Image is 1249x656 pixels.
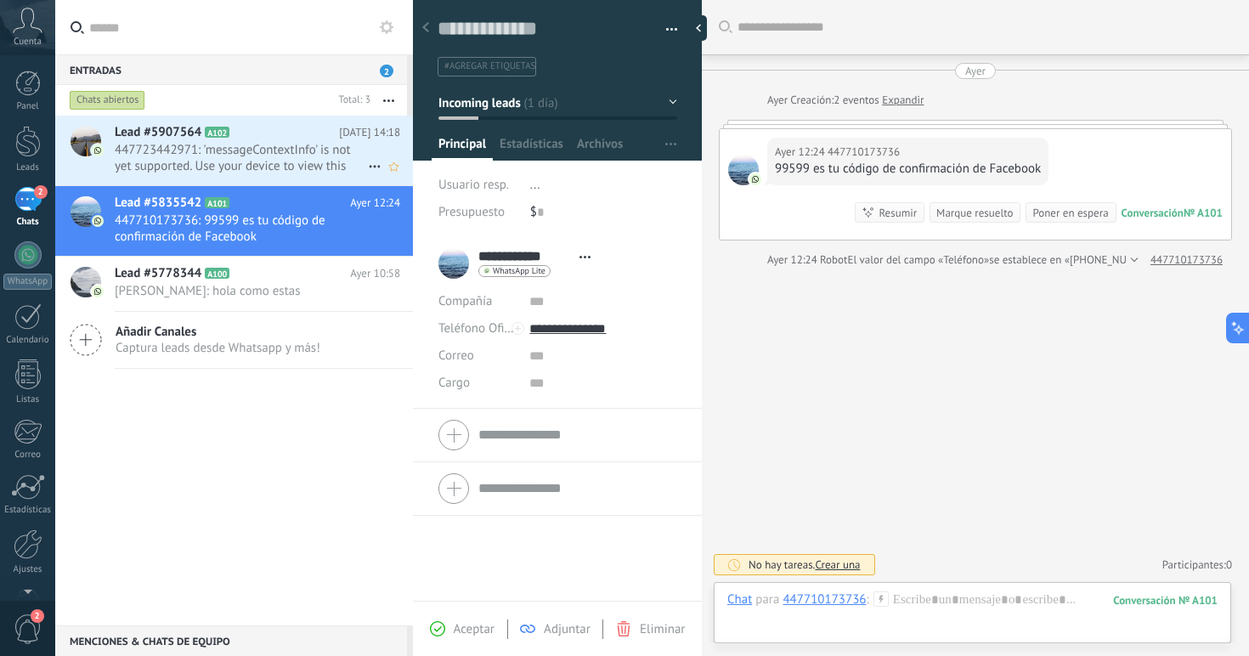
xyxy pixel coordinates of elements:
span: Eliminar [640,621,685,637]
div: Leads [3,162,53,173]
span: Aceptar [454,621,495,637]
span: 447723442971: 'messageContextInfo' is not yet supported. Use your device to view this message. [115,142,368,174]
div: Presupuesto [438,199,517,226]
span: Presupuesto [438,204,505,220]
div: Creación: [767,92,924,109]
span: Archivos [577,136,623,161]
div: 447710173736 [783,591,866,607]
span: A101 [205,197,229,208]
span: Añadir Canales [116,324,320,340]
span: ... [530,177,540,193]
img: com.amocrm.amocrmwa.svg [92,215,104,227]
div: Cargo [438,370,517,397]
span: 2 eventos [834,92,879,109]
img: com.amocrm.amocrmwa.svg [92,286,104,297]
div: WhatsApp [3,274,52,290]
span: WhatsApp Lite [493,267,545,275]
span: para [755,591,779,608]
div: Ayer [965,63,986,79]
span: [PERSON_NAME]: hola como estas [115,283,368,299]
button: Más [370,85,407,116]
span: Correo [438,348,474,364]
span: Crear una [815,557,860,572]
span: 447710173736 [828,144,900,161]
span: Cuenta [14,37,42,48]
span: Lead #5835542 [115,195,201,212]
a: Lead #5835542 A101 Ayer 12:24 447710173736: 99599 es tu código de confirmación de Facebook [55,186,413,256]
a: Expandir [882,92,924,109]
span: [DATE] 14:18 [339,124,400,141]
div: Calendario [3,335,53,346]
span: Estadísticas [500,136,563,161]
div: Usuario resp. [438,172,517,199]
div: Ajustes [3,564,53,575]
div: Ocultar [690,15,707,41]
div: Total: 3 [332,92,370,109]
div: Estadísticas [3,505,53,516]
span: Usuario resp. [438,177,509,193]
span: Teléfono Oficina [438,320,527,336]
img: com.amocrm.amocrmwa.svg [92,144,104,156]
div: $ [530,199,677,226]
span: A102 [205,127,229,138]
div: № A101 [1184,206,1223,220]
span: 447710173736 [728,155,759,185]
div: No hay tareas. [749,557,861,572]
span: 447710173736: 99599 es tu código de confirmación de Facebook [115,212,368,245]
div: Marque resuelto [936,205,1013,221]
div: Resumir [879,205,917,221]
span: : [867,591,869,608]
button: Correo [438,342,474,370]
div: Chats [3,217,53,228]
span: #agregar etiquetas [444,60,535,72]
span: Robot [820,252,847,267]
div: Compañía [438,288,517,315]
img: com.amocrm.amocrmwa.svg [749,173,761,185]
span: 0 [1226,557,1232,572]
span: 2 [380,65,393,77]
span: Cargo [438,376,470,389]
div: Conversación [1122,206,1184,220]
div: Chats abiertos [70,90,145,110]
span: se establece en «[PHONE_NUMBER]» [989,252,1163,269]
span: Principal [438,136,486,161]
div: Entradas [55,54,407,85]
div: Menciones & Chats de equipo [55,625,407,656]
div: Poner en espera [1032,205,1108,221]
span: 2 [34,185,48,199]
span: Ayer 10:58 [350,265,400,282]
span: Ayer 12:24 [350,195,400,212]
div: 101 [1113,593,1218,608]
span: Adjuntar [544,621,591,637]
a: 447710173736 [1150,252,1223,269]
div: Correo [3,450,53,461]
div: Ayer [767,92,790,109]
span: Lead #5907564 [115,124,201,141]
div: Listas [3,394,53,405]
div: 99599 es tu código de confirmación de Facebook [775,161,1041,178]
span: 2 [31,609,44,623]
div: Ayer 12:24 [775,144,828,161]
div: Panel [3,101,53,112]
span: Lead #5778344 [115,265,201,282]
div: Ayer 12:24 [767,252,820,269]
a: Lead #5907564 A102 [DATE] 14:18 447723442971: 'messageContextInfo' is not yet supported. Use your... [55,116,413,185]
a: Participantes:0 [1162,557,1232,572]
button: Teléfono Oficina [438,315,517,342]
a: Lead #5778344 A100 Ayer 10:58 [PERSON_NAME]: hola como estas [55,257,413,311]
span: El valor del campo «Teléfono» [847,252,989,269]
span: Captura leads desde Whatsapp y más! [116,340,320,356]
span: A100 [205,268,229,279]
